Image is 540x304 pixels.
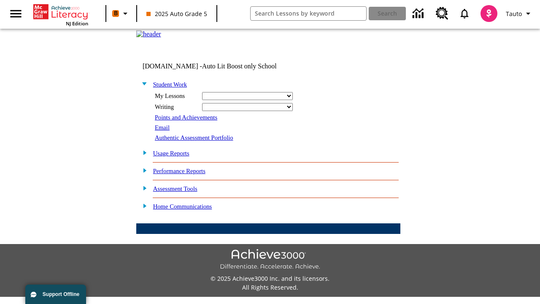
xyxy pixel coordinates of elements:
[138,184,147,192] img: plus.gif
[33,3,88,27] div: Home
[138,80,147,87] img: minus.gif
[408,2,431,25] a: Data Center
[155,134,233,141] a: Authentic Assessment Portfolio
[153,203,212,210] a: Home Communications
[155,124,170,131] a: Email
[454,3,475,24] a: Notifications
[475,3,502,24] button: Select a new avatar
[153,185,197,192] a: Assessment Tools
[153,81,187,88] a: Student Work
[114,8,118,19] span: B
[25,285,86,304] button: Support Offline
[153,150,189,157] a: Usage Reports
[502,6,537,21] button: Profile/Settings
[43,291,79,297] span: Support Offline
[506,9,522,18] span: Tauto
[3,1,28,26] button: Open side menu
[155,103,197,111] div: Writing
[155,114,217,121] a: Points and Achievements
[431,2,454,25] a: Resource Center, Will open in new tab
[202,62,277,70] nobr: Auto Lit Boost only School
[153,168,205,174] a: Performance Reports
[138,166,147,174] img: plus.gif
[143,62,298,70] td: [DOMAIN_NAME] -
[138,149,147,156] img: plus.gif
[481,5,497,22] img: avatar image
[138,202,147,209] img: plus.gif
[146,9,207,18] span: 2025 Auto Grade 5
[66,20,88,27] span: NJ Edition
[251,7,367,20] input: search field
[136,30,161,38] img: header
[155,92,197,100] div: My Lessons
[109,6,134,21] button: Boost Class color is orange. Change class color
[220,249,320,271] img: Achieve3000 Differentiate Accelerate Achieve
